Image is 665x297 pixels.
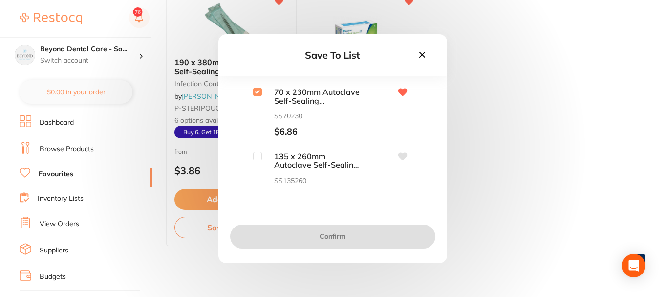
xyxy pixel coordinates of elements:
[622,254,645,277] div: Open Intercom Messenger
[262,177,360,184] span: SS135260
[262,112,360,120] span: SS70230
[305,49,360,61] span: Save To List
[230,225,435,248] button: Confirm
[262,88,360,106] span: 70 x 230mm Autoclave Self-Sealing Sterilisation Pouches 200/pk
[262,127,360,137] span: $6.86
[262,152,360,170] span: 135 x 260mm Autoclave Self-Sealing Sterilisation Pouches 200/pk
